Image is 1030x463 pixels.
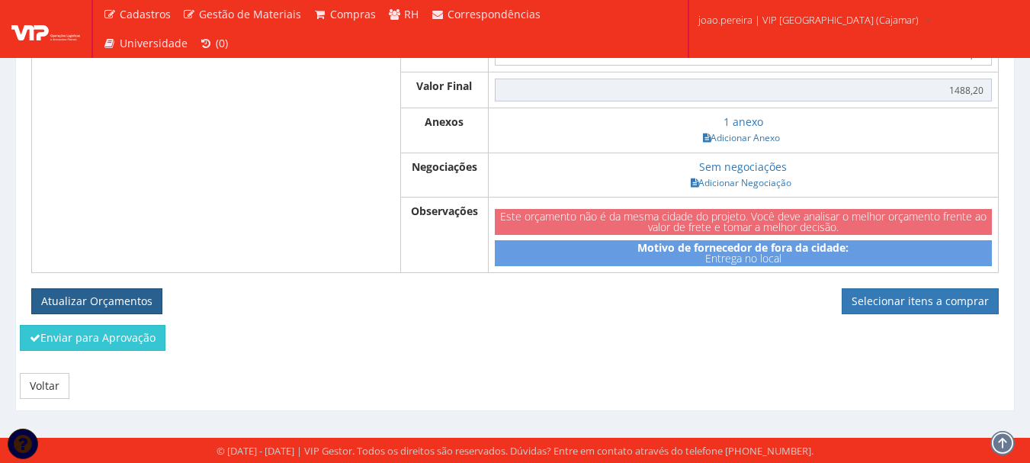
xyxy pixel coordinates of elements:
div: © [DATE] - [DATE] | VIP Gestor. Todos os direitos são reservados. Dúvidas? Entre em contato atrav... [217,444,813,458]
span: Cadastros [120,7,171,21]
strong: Motivo de fornecedor de fora da cidade: [637,240,849,255]
img: logo [11,18,80,40]
th: Valor Final [400,72,488,108]
a: (0) [194,29,235,58]
a: Sem negociações [699,159,787,174]
div: Entrega no local [495,240,992,266]
th: Anexos [400,108,488,153]
a: Adicionar Anexo [698,130,785,146]
th: Observações [400,197,488,272]
span: Correspondências [448,7,541,21]
a: Selecionar itens a comprar [842,288,999,314]
a: Adicionar Negociação [686,175,796,191]
span: Compras [330,7,376,21]
a: 1 anexo [724,114,763,129]
span: Gestão de Materiais [199,7,301,21]
span: joao.pereira | VIP [GEOGRAPHIC_DATA] (Cajamar) [698,12,919,27]
th: Negociações [400,153,488,197]
button: Atualizar Orçamentos [31,288,162,314]
a: Voltar [20,373,69,399]
button: Enviar para Aprovação [20,325,165,351]
span: Universidade [120,36,188,50]
span: (0) [216,36,228,50]
a: Universidade [97,29,194,58]
div: Este orçamento não é da mesma cidade do projeto. Você deve analisar o melhor orçamento frente ao ... [495,209,992,235]
span: RH [404,7,419,21]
